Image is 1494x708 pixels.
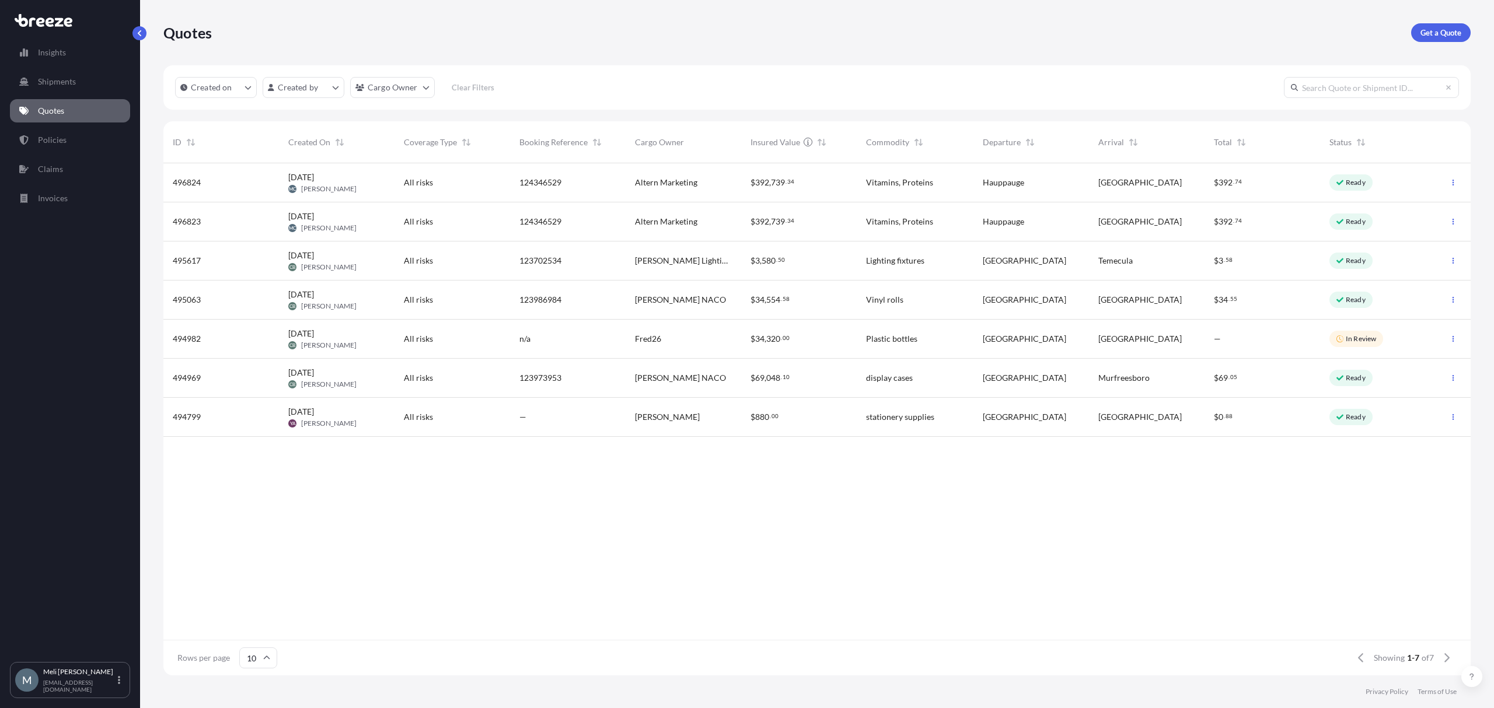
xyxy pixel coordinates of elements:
[1346,334,1376,344] p: In Review
[766,374,780,382] span: 048
[1214,136,1232,148] span: Total
[1346,412,1366,422] p: Ready
[1230,375,1237,379] span: 05
[635,177,697,188] span: Altern Marketing
[301,341,357,350] span: [PERSON_NAME]
[43,667,116,677] p: Meli [PERSON_NAME]
[1098,255,1133,267] span: Temecula
[1422,652,1434,664] span: of 7
[173,255,201,267] span: 495617
[751,335,755,343] span: $
[288,171,314,183] span: [DATE]
[1366,687,1408,696] p: Privacy Policy
[769,178,771,187] span: ,
[404,177,433,188] span: All risks
[1228,375,1230,379] span: .
[766,296,780,304] span: 554
[755,335,765,343] span: 34
[1235,180,1242,184] span: 74
[635,372,726,384] span: [PERSON_NAME] NACO
[783,375,790,379] span: 10
[22,674,32,686] span: M
[38,192,68,204] p: Invoices
[983,372,1066,384] span: [GEOGRAPHIC_DATA]
[1219,178,1233,187] span: 392
[301,419,357,428] span: [PERSON_NAME]
[288,250,314,261] span: [DATE]
[10,41,130,64] a: Insights
[1098,136,1124,148] span: Arrival
[751,136,800,148] span: Insured Value
[1418,687,1457,696] p: Terms of Use
[350,77,435,98] button: cargoOwner Filter options
[173,372,201,384] span: 494969
[404,136,457,148] span: Coverage Type
[983,411,1066,423] span: [GEOGRAPHIC_DATA]
[866,136,909,148] span: Commodity
[1219,218,1233,226] span: 392
[760,257,762,265] span: ,
[519,333,530,345] span: n/a
[755,374,765,382] span: 69
[1098,411,1182,423] span: [GEOGRAPHIC_DATA]
[1219,257,1223,265] span: 3
[173,294,201,306] span: 495063
[983,294,1066,306] span: [GEOGRAPHIC_DATA]
[1346,256,1366,265] p: Ready
[1098,177,1182,188] span: [GEOGRAPHIC_DATA]
[751,374,755,382] span: $
[191,82,232,93] p: Created on
[1214,218,1219,226] span: $
[288,136,330,148] span: Created On
[173,216,201,227] span: 496823
[772,414,779,418] span: 00
[404,333,433,345] span: All risks
[786,219,787,223] span: .
[778,258,785,262] span: 50
[769,218,771,226] span: ,
[1214,257,1219,265] span: $
[755,296,765,304] span: 34
[404,294,433,306] span: All risks
[1098,372,1150,384] span: Murfreesboro
[184,135,198,149] button: Sort
[1219,296,1228,304] span: 34
[983,255,1066,267] span: [GEOGRAPHIC_DATA]
[770,414,771,418] span: .
[289,261,295,273] span: CB
[1346,217,1366,226] p: Ready
[866,177,933,188] span: Vitamins, Proteins
[1214,296,1219,304] span: $
[866,411,934,423] span: stationery supplies
[289,300,295,312] span: CB
[519,255,561,267] span: 123702534
[173,136,181,148] span: ID
[301,223,357,233] span: [PERSON_NAME]
[1098,294,1182,306] span: [GEOGRAPHIC_DATA]
[755,218,769,226] span: 392
[173,411,201,423] span: 494799
[866,255,924,267] span: Lighting fixtures
[1233,180,1234,184] span: .
[751,413,755,421] span: $
[635,255,732,267] span: [PERSON_NAME] Lighting Co [STREET_ADDRESS]
[635,216,697,227] span: Altern Marketing
[1346,295,1366,304] p: Ready
[1219,374,1228,382] span: 69
[635,136,684,148] span: Cargo Owner
[43,679,116,693] p: [EMAIL_ADDRESS][DOMAIN_NAME]
[751,296,755,304] span: $
[263,77,344,98] button: createdBy Filter options
[1234,135,1248,149] button: Sort
[289,378,295,390] span: CB
[441,78,506,97] button: Clear Filters
[1233,219,1234,223] span: .
[404,255,433,267] span: All risks
[519,372,561,384] span: 123973953
[1407,652,1419,664] span: 1-7
[1346,373,1366,383] p: Ready
[1098,216,1182,227] span: [GEOGRAPHIC_DATA]
[1226,258,1233,262] span: 58
[289,183,296,195] span: MC
[1420,27,1461,38] p: Get a Quote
